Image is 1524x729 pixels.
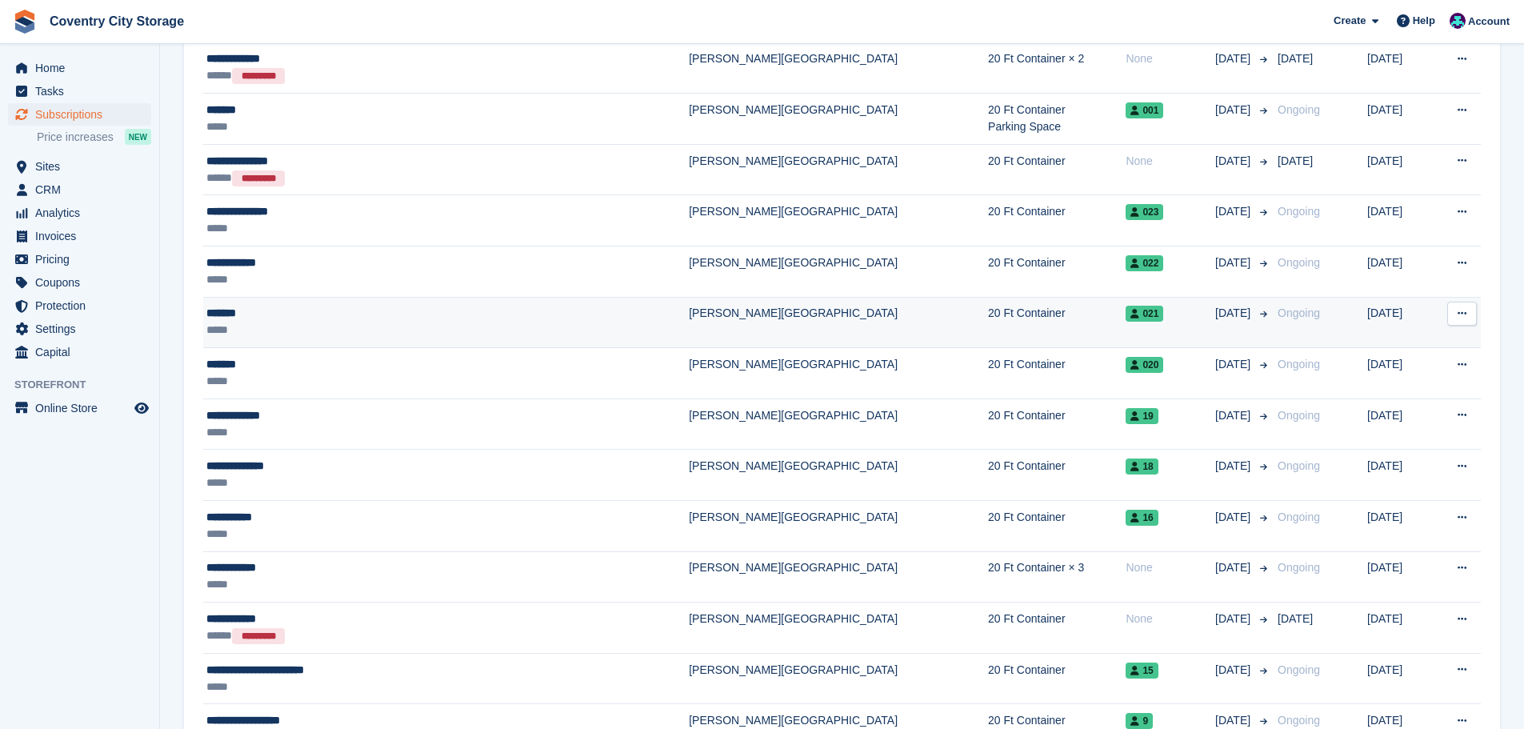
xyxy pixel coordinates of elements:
[988,42,1126,94] td: 20 Ft Container × 2
[35,57,131,79] span: Home
[35,397,131,419] span: Online Store
[8,80,151,102] a: menu
[1215,254,1254,271] span: [DATE]
[988,603,1126,654] td: 20 Ft Container
[1367,603,1433,654] td: [DATE]
[1367,297,1433,348] td: [DATE]
[1278,409,1320,422] span: Ongoing
[37,128,151,146] a: Price increases NEW
[35,103,131,126] span: Subscriptions
[689,42,988,94] td: [PERSON_NAME][GEOGRAPHIC_DATA]
[35,341,131,363] span: Capital
[689,94,988,145] td: [PERSON_NAME][GEOGRAPHIC_DATA]
[689,653,988,704] td: [PERSON_NAME][GEOGRAPHIC_DATA]
[1215,509,1254,526] span: [DATE]
[1367,195,1433,246] td: [DATE]
[1450,13,1466,29] img: Michael Doherty
[1126,357,1163,373] span: 020
[13,10,37,34] img: stora-icon-8386f47178a22dfd0bd8f6a31ec36ba5ce8667c1dd55bd0f319d3a0aa187defe.svg
[689,603,988,654] td: [PERSON_NAME][GEOGRAPHIC_DATA]
[689,144,988,195] td: [PERSON_NAME][GEOGRAPHIC_DATA]
[1278,358,1320,371] span: Ongoing
[1126,459,1158,475] span: 18
[35,178,131,201] span: CRM
[1278,256,1320,269] span: Ongoing
[1367,348,1433,399] td: [DATE]
[1126,510,1158,526] span: 16
[988,450,1126,501] td: 20 Ft Container
[1126,50,1215,67] div: None
[1367,94,1433,145] td: [DATE]
[8,271,151,294] a: menu
[689,551,988,603] td: [PERSON_NAME][GEOGRAPHIC_DATA]
[1367,144,1433,195] td: [DATE]
[1334,13,1366,29] span: Create
[35,202,131,224] span: Analytics
[1367,551,1433,603] td: [DATE]
[689,195,988,246] td: [PERSON_NAME][GEOGRAPHIC_DATA]
[1126,713,1153,729] span: 9
[988,297,1126,348] td: 20 Ft Container
[689,399,988,450] td: [PERSON_NAME][GEOGRAPHIC_DATA]
[35,294,131,317] span: Protection
[988,399,1126,450] td: 20 Ft Container
[988,195,1126,246] td: 20 Ft Container
[1278,663,1320,676] span: Ongoing
[1468,14,1510,30] span: Account
[1367,42,1433,94] td: [DATE]
[988,653,1126,704] td: 20 Ft Container
[1126,306,1163,322] span: 021
[689,297,988,348] td: [PERSON_NAME][GEOGRAPHIC_DATA]
[689,501,988,552] td: [PERSON_NAME][GEOGRAPHIC_DATA]
[689,348,988,399] td: [PERSON_NAME][GEOGRAPHIC_DATA]
[1215,203,1254,220] span: [DATE]
[37,130,114,145] span: Price increases
[1215,407,1254,424] span: [DATE]
[1126,663,1158,679] span: 15
[988,551,1126,603] td: 20 Ft Container × 3
[35,271,131,294] span: Coupons
[1367,501,1433,552] td: [DATE]
[1278,52,1313,65] span: [DATE]
[1126,102,1163,118] span: 001
[988,94,1126,145] td: 20 Ft Container Parking Space
[1367,450,1433,501] td: [DATE]
[988,246,1126,298] td: 20 Ft Container
[988,348,1126,399] td: 20 Ft Container
[43,8,190,34] a: Coventry City Storage
[1278,561,1320,574] span: Ongoing
[1215,458,1254,475] span: [DATE]
[8,397,151,419] a: menu
[8,318,151,340] a: menu
[35,80,131,102] span: Tasks
[8,155,151,178] a: menu
[35,248,131,270] span: Pricing
[1367,653,1433,704] td: [DATE]
[1278,154,1313,167] span: [DATE]
[1215,559,1254,576] span: [DATE]
[35,318,131,340] span: Settings
[1215,50,1254,67] span: [DATE]
[689,246,988,298] td: [PERSON_NAME][GEOGRAPHIC_DATA]
[1126,204,1163,220] span: 023
[988,501,1126,552] td: 20 Ft Container
[35,225,131,247] span: Invoices
[35,155,131,178] span: Sites
[1215,712,1254,729] span: [DATE]
[125,129,151,145] div: NEW
[1278,714,1320,727] span: Ongoing
[988,144,1126,195] td: 20 Ft Container
[8,178,151,201] a: menu
[132,399,151,418] a: Preview store
[8,57,151,79] a: menu
[1278,612,1313,625] span: [DATE]
[8,103,151,126] a: menu
[1215,305,1254,322] span: [DATE]
[1126,255,1163,271] span: 022
[8,294,151,317] a: menu
[14,377,159,393] span: Storefront
[1215,611,1254,627] span: [DATE]
[1126,408,1158,424] span: 19
[8,202,151,224] a: menu
[1278,103,1320,116] span: Ongoing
